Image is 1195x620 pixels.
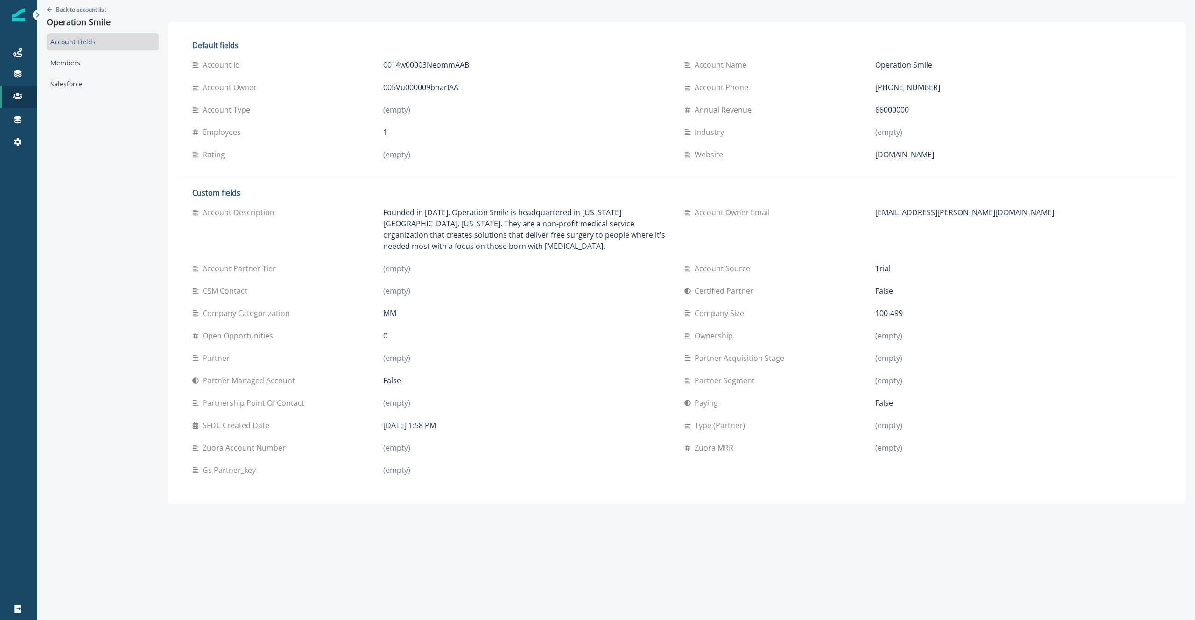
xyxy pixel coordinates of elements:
[383,263,410,274] p: (empty)
[203,420,273,431] p: SFDC Created Date
[875,442,902,453] p: (empty)
[383,127,387,138] p: 1
[47,33,159,50] div: Account Fields
[203,127,245,138] p: Employees
[203,263,280,274] p: Account Partner Tier
[875,207,1054,218] p: [EMAIL_ADDRESS][PERSON_NAME][DOMAIN_NAME]
[203,207,278,218] p: Account Description
[875,420,902,431] p: (empty)
[56,6,106,14] p: Back to account list
[383,59,469,70] p: 0014w00003NeommAAB
[875,285,893,296] p: False
[203,397,308,409] p: Partnership Point of Contact
[203,104,254,115] p: Account Type
[383,352,410,364] p: (empty)
[695,207,773,218] p: Account Owner Email
[695,330,737,341] p: Ownership
[695,263,754,274] p: Account Source
[203,285,251,296] p: CSM Contact
[203,442,289,453] p: Zuora Account Number
[695,127,728,138] p: Industry
[47,75,159,92] div: Salesforce
[875,263,891,274] p: Trial
[695,59,750,70] p: Account Name
[695,375,759,386] p: Partner Segment
[875,149,934,160] p: [DOMAIN_NAME]
[203,149,229,160] p: Rating
[383,375,401,386] p: False
[383,308,396,319] p: MM
[203,330,277,341] p: Open Opportunities
[47,6,106,14] button: Go back
[875,82,940,93] p: [PHONE_NUMBER]
[695,397,722,409] p: Paying
[383,330,387,341] p: 0
[47,17,159,28] p: Operation Smile
[192,189,1161,197] h2: Custom fields
[695,149,727,160] p: Website
[695,308,748,319] p: Company Size
[383,397,410,409] p: (empty)
[12,8,25,21] img: Inflection
[875,375,902,386] p: (empty)
[203,308,294,319] p: Company Categorization
[875,127,902,138] p: (empty)
[47,54,159,71] div: Members
[383,420,436,431] p: [DATE] 1:58 PM
[695,442,737,453] p: Zuora MRR
[875,59,932,70] p: Operation Smile
[875,104,909,115] p: 66000000
[875,397,893,409] p: False
[875,352,902,364] p: (empty)
[383,82,458,93] p: 005Vu000009bnarIAA
[695,104,755,115] p: Annual Revenue
[695,285,757,296] p: Certified Partner
[203,352,233,364] p: Partner
[203,59,244,70] p: Account Id
[203,375,299,386] p: Partner Managed Account
[383,149,410,160] p: (empty)
[192,41,1161,50] h2: Default fields
[203,465,260,476] p: gs partner_key
[695,420,749,431] p: Type (Partner)
[383,104,410,115] p: (empty)
[695,82,752,93] p: Account Phone
[383,442,410,453] p: (empty)
[383,465,410,476] p: (empty)
[383,207,669,252] p: Founded in [DATE], Operation Smile is headquartered in [US_STATE][GEOGRAPHIC_DATA], [US_STATE]. T...
[695,352,788,364] p: Partner Acquisition Stage
[875,330,902,341] p: (empty)
[383,285,410,296] p: (empty)
[875,308,903,319] p: 100-499
[203,82,260,93] p: Account Owner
